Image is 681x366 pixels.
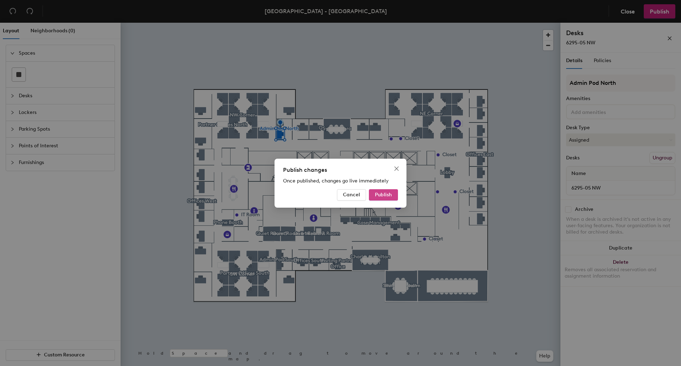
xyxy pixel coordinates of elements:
[391,166,402,171] span: Close
[283,166,398,174] div: Publish changes
[394,166,399,171] span: close
[343,192,360,198] span: Cancel
[369,189,398,201] button: Publish
[391,163,402,174] button: Close
[337,189,366,201] button: Cancel
[283,178,389,184] span: Once published, changes go live immediately
[375,192,392,198] span: Publish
